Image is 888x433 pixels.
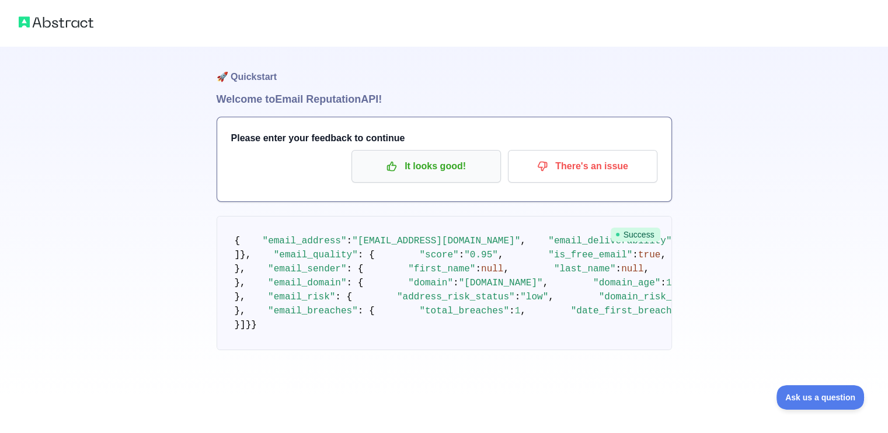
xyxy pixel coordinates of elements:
span: : { [347,264,364,274]
span: Success [611,228,660,242]
span: "email_quality" [274,250,358,260]
span: "email_sender" [268,264,346,274]
span: "email_risk" [268,292,335,302]
span: true [638,250,660,260]
span: : [615,264,621,274]
span: : { [335,292,352,302]
span: { [235,236,241,246]
span: : [459,250,465,260]
span: 1 [515,306,521,316]
span: "domain_risk_status" [599,292,711,302]
span: "email_address" [263,236,347,246]
span: "total_breaches" [419,306,509,316]
iframe: Toggle Customer Support [776,385,865,410]
span: "domain_age" [593,278,660,288]
span: , [660,250,666,260]
p: It looks good! [360,156,492,176]
span: : [660,278,666,288]
span: "0.95" [464,250,498,260]
span: : [453,278,459,288]
span: , [498,250,504,260]
span: : [632,250,638,260]
p: There's an issue [517,156,649,176]
span: "email_deliverability" [548,236,671,246]
span: : { [358,306,375,316]
button: There's an issue [508,150,657,183]
span: "[EMAIL_ADDRESS][DOMAIN_NAME]" [352,236,520,246]
span: : [475,264,481,274]
h1: 🚀 Quickstart [217,47,672,91]
span: : [509,306,515,316]
span: "last_name" [554,264,616,274]
span: , [548,292,554,302]
span: "domain" [408,278,453,288]
span: "low" [520,292,548,302]
span: "score" [419,250,458,260]
h3: Please enter your feedback to continue [231,131,657,145]
span: "email_domain" [268,278,346,288]
span: : { [358,250,375,260]
span: : [515,292,521,302]
span: "date_first_breached" [571,306,689,316]
span: : { [347,278,364,288]
span: "email_breaches" [268,306,358,316]
span: , [543,278,549,288]
h1: Welcome to Email Reputation API! [217,91,672,107]
span: : [347,236,353,246]
button: It looks good! [351,150,501,183]
span: , [503,264,509,274]
span: "is_free_email" [548,250,632,260]
span: 11007 [666,278,694,288]
span: "first_name" [408,264,475,274]
span: , [643,264,649,274]
img: Abstract logo [19,14,93,30]
span: "[DOMAIN_NAME]" [459,278,543,288]
span: "address_risk_status" [397,292,515,302]
span: , [520,236,526,246]
span: null [621,264,643,274]
span: , [520,306,526,316]
span: null [481,264,503,274]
